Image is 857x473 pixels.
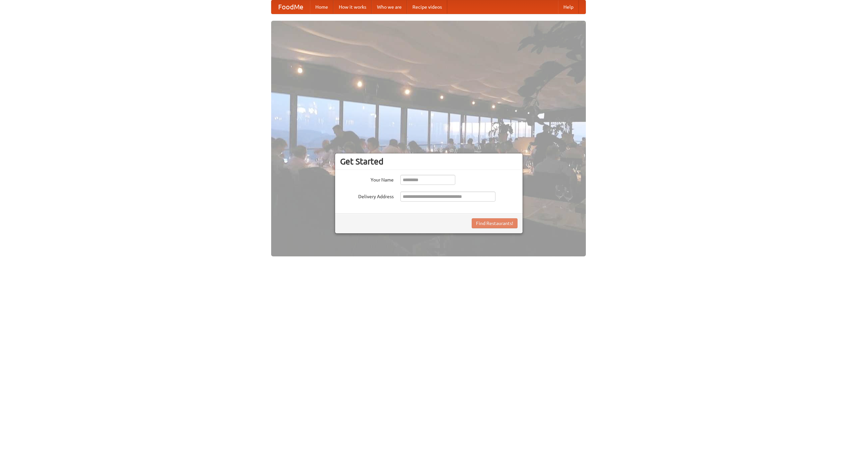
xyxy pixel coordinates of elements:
a: Recipe videos [407,0,447,14]
a: How it works [333,0,372,14]
button: Find Restaurants! [472,218,518,228]
a: Who we are [372,0,407,14]
h3: Get Started [340,156,518,166]
label: Your Name [340,175,394,183]
label: Delivery Address [340,192,394,200]
a: FoodMe [271,0,310,14]
a: Help [558,0,579,14]
a: Home [310,0,333,14]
